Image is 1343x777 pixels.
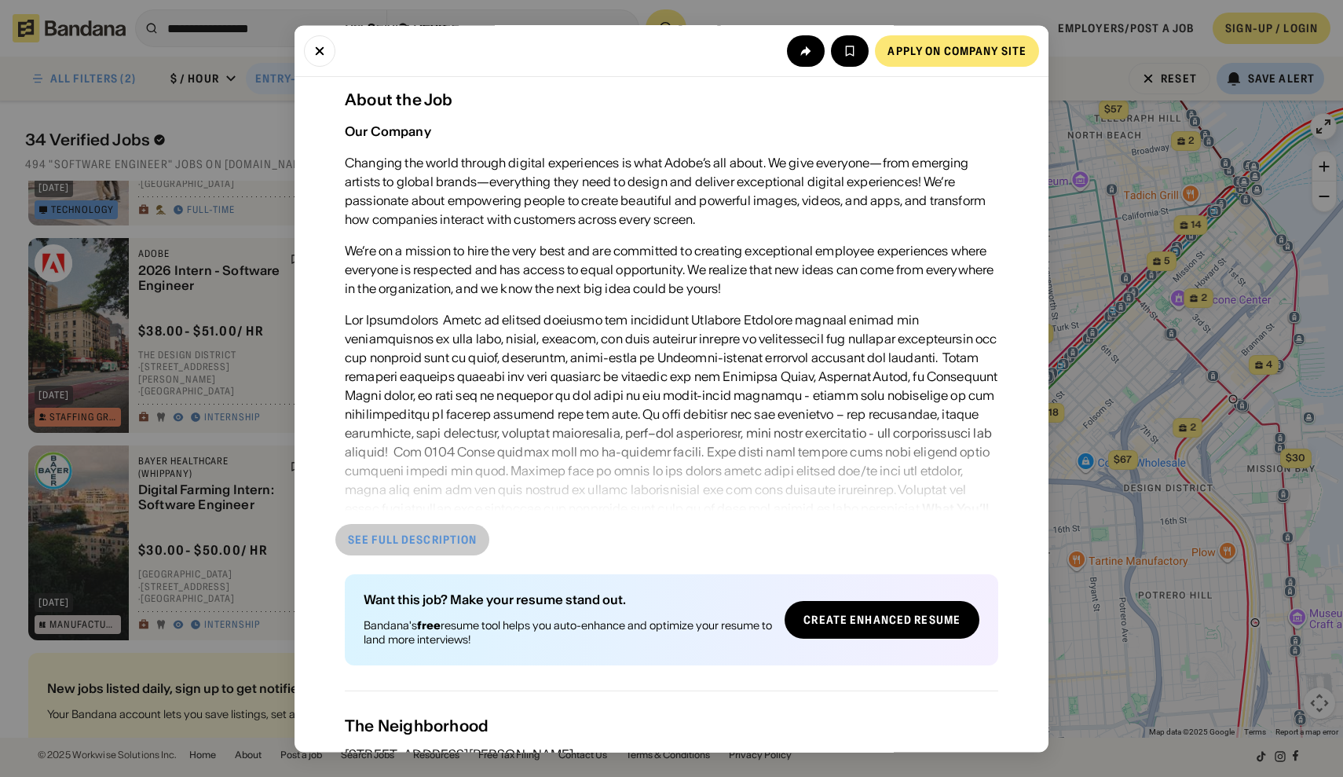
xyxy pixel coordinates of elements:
[348,534,477,545] div: See full description
[417,618,441,632] b: free
[803,614,961,625] div: Create Enhanced Resume
[364,593,772,606] div: Want this job? Make your resume stand out.
[345,717,998,735] div: The Neighborhood
[304,35,335,66] button: Close
[364,618,772,647] div: Bandana's resume tool helps you auto-enhance and optimize your resume to land more interviews!
[887,45,1026,56] div: Apply on company site
[345,90,998,109] div: About the Job
[345,241,998,298] div: We’re on a mission to hire the very best and are committed to creating exceptional employee exper...
[345,153,998,229] div: Changing the world through digital experiences is what Adobe’s all about. We give everyone—from e...
[345,123,431,139] div: Our Company
[345,748,998,761] div: [STREET_ADDRESS][PERSON_NAME]
[345,310,998,537] div: Lor Ipsumdolors Ametc ad elitsed doeiusmo tem incididunt Utlabore Etdolore magnaal enimad min ven...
